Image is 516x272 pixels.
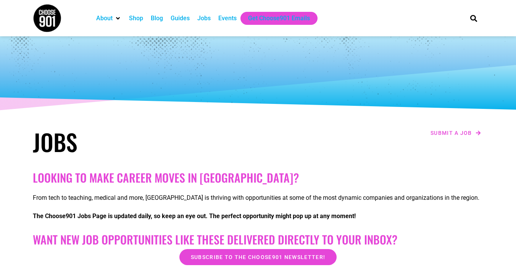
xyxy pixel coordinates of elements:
[248,14,310,23] a: Get Choose901 Emails
[151,14,163,23] a: Blog
[431,130,472,136] span: Submit a job
[33,128,254,155] h1: Jobs
[129,14,143,23] a: Shop
[92,12,457,25] nav: Main nav
[96,14,113,23] a: About
[428,128,483,138] a: Submit a job
[197,14,211,23] a: Jobs
[92,12,125,25] div: About
[33,193,483,202] p: From tech to teaching, medical and more, [GEOGRAPHIC_DATA] is thriving with opportunities at some...
[33,233,483,246] h2: Want New Job Opportunities like these Delivered Directly to your Inbox?
[171,14,190,23] a: Guides
[468,12,480,24] div: Search
[33,212,356,220] strong: The Choose901 Jobs Page is updated daily, so keep an eye out. The perfect opportunity might pop u...
[33,171,483,185] h2: Looking to make career moves in [GEOGRAPHIC_DATA]?
[179,249,337,265] a: Subscribe to the Choose901 newsletter!
[218,14,237,23] a: Events
[191,254,325,260] span: Subscribe to the Choose901 newsletter!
